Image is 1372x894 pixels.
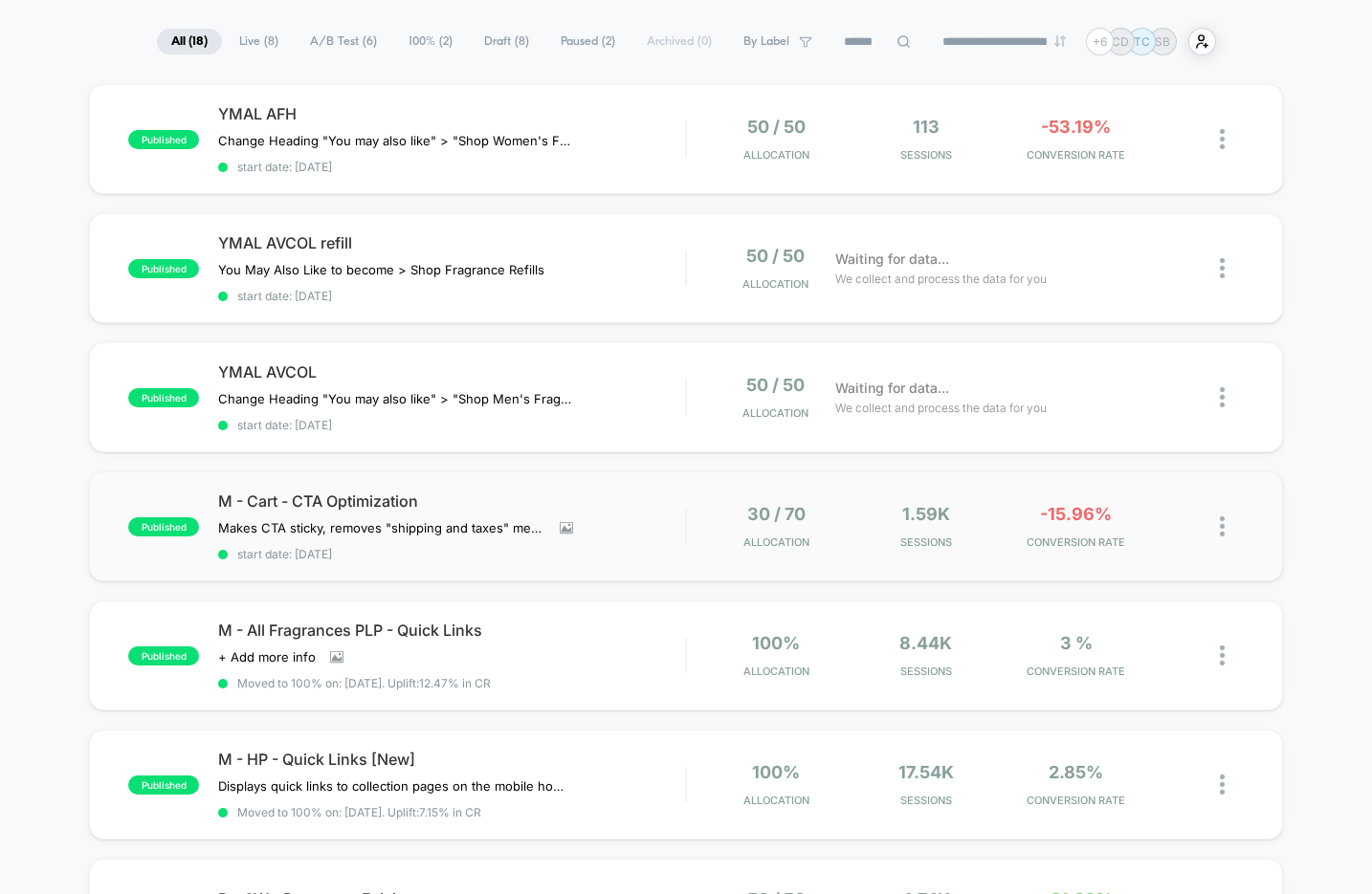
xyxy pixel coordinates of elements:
[855,148,996,162] span: Sessions
[218,233,685,252] span: YMAL AVCOL refill
[128,775,199,795] span: published
[746,246,805,266] span: 50 / 50
[237,805,481,819] span: Moved to 100% on: [DATE] . Uplift: 7.15% in CR
[1220,774,1225,795] img: close
[899,633,952,653] span: 8.44k
[218,649,316,665] span: + Add more info
[1220,129,1225,149] img: close
[835,378,949,399] span: Waiting for data...
[1041,117,1111,137] span: -53.19%
[1220,387,1225,407] img: close
[902,504,950,524] span: 1.59k
[218,621,685,640] span: M - All Fragrances PLP - Quick Links
[1006,148,1146,162] span: CONVERSION RATE
[913,117,940,137] span: 113
[218,520,545,535] span: Makes CTA sticky, removes "shipping and taxes" message, removes Klarna message.
[1086,28,1114,55] div: + 6
[218,289,685,303] span: start date: [DATE]
[237,676,491,690] span: Moved to 100% on: [DATE] . Uplift: 12.47% in CR
[218,491,685,511] span: M - Cart - CTA Optimization
[218,362,685,382] span: YMAL AVCOL
[1006,794,1146,807] span: CONVERSION RATE
[855,535,996,549] span: Sessions
[218,262,544,277] span: You May Also Like to become > Shop Fragrance Refills
[1112,34,1129,49] p: CD
[743,665,809,678] span: Allocation
[218,778,573,794] span: Displays quick links to collection pages on the mobile homepage.
[546,29,630,55] span: Paused ( 2 )
[470,29,543,55] span: Draft ( 8 )
[1006,665,1146,678] span: CONVERSION RATE
[218,133,573,148] span: Change Heading "You may also like" > "Shop Women's Fragrances"
[218,104,685,123] span: YMAL AFH
[743,794,809,807] span: Allocation
[296,29,391,55] span: A/B Test ( 6 )
[835,399,1047,417] span: We collect and process the data for you
[835,249,949,270] span: Waiting for data...
[1220,645,1225,665] img: close
[1155,34,1170,49] p: SB
[218,391,573,406] span: Change Heading "You may also like" > "Shop Men's Fragrances"
[1220,258,1225,278] img: close
[128,259,199,278] span: published
[157,29,222,55] span: All ( 18 )
[743,535,809,549] span: Allocation
[1134,34,1150,49] p: TC
[218,547,685,561] span: start date: [DATE]
[742,406,808,420] span: Allocation
[1049,762,1103,782] span: 2.85%
[752,762,800,782] span: 100%
[394,29,467,55] span: 100% ( 2 )
[752,633,800,653] span: 100%
[742,277,808,291] span: Allocation
[218,160,685,174] span: start date: [DATE]
[225,29,293,55] span: Live ( 8 )
[746,375,805,395] span: 50 / 50
[743,34,789,49] span: By Label
[855,794,996,807] span: Sessions
[1040,504,1112,524] span: -15.96%
[218,418,685,432] span: start date: [DATE]
[128,388,199,407] span: published
[747,117,806,137] span: 50 / 50
[855,665,996,678] span: Sessions
[747,504,806,524] span: 30 / 70
[1220,516,1225,536] img: close
[1054,35,1066,47] img: end
[1006,535,1146,549] span: CONVERSION RATE
[128,646,199,665] span: published
[835,270,1047,288] span: We collect and process the data for you
[128,517,199,536] span: published
[1060,633,1093,653] span: 3 %
[898,762,954,782] span: 17.54k
[128,130,199,149] span: published
[218,750,685,769] span: M - HP - Quick Links [New]
[743,148,809,162] span: Allocation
